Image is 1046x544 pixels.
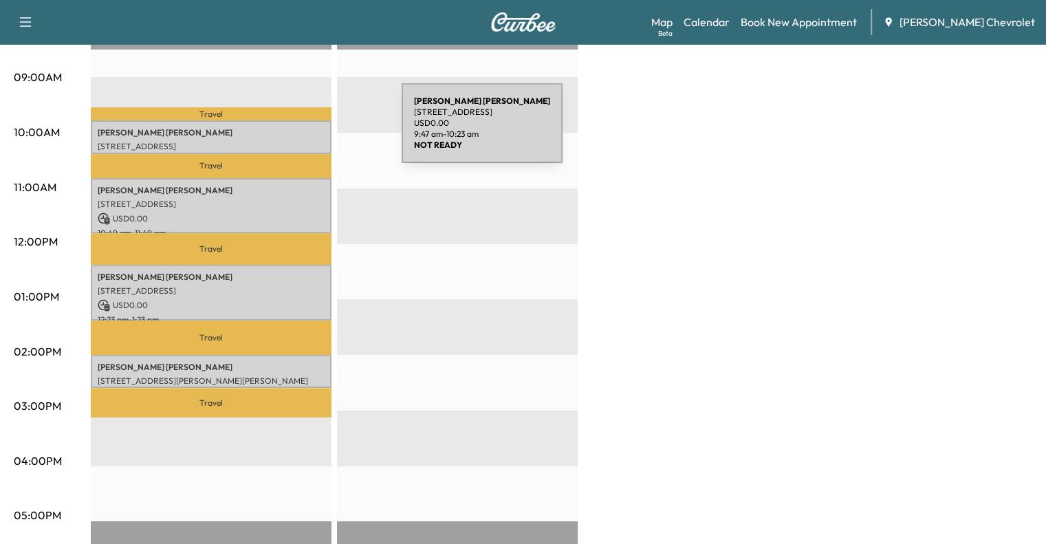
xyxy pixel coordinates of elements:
p: 02:00PM [14,343,61,360]
p: [PERSON_NAME] [PERSON_NAME] [98,272,325,283]
a: MapBeta [651,14,673,30]
p: [STREET_ADDRESS] [98,199,325,210]
p: [PERSON_NAME] [PERSON_NAME] [98,127,325,138]
p: USD 0.00 [98,299,325,312]
p: Travel [91,107,331,120]
p: [STREET_ADDRESS] [98,285,325,296]
p: USD 0.00 [98,213,325,225]
p: Travel [91,233,331,265]
p: 10:49 am - 11:49 am [98,228,325,239]
p: 04:00PM [14,453,62,469]
p: 11:00AM [14,179,56,195]
p: Travel [91,388,331,417]
p: [PERSON_NAME] [PERSON_NAME] [98,362,325,373]
p: 09:00AM [14,69,62,85]
p: 05:00PM [14,507,61,523]
span: [PERSON_NAME] Chevrolet [900,14,1035,30]
p: Travel [91,154,331,178]
div: Beta [658,28,673,39]
p: 03:00PM [14,398,61,414]
p: [STREET_ADDRESS][PERSON_NAME][PERSON_NAME] [98,376,325,387]
p: [PERSON_NAME] [PERSON_NAME] [98,185,325,196]
p: 12:00PM [14,233,58,250]
p: [STREET_ADDRESS] [98,141,325,152]
p: 10:00AM [14,124,60,140]
img: Curbee Logo [490,12,556,32]
a: Book New Appointment [741,14,857,30]
p: Travel [91,320,331,355]
p: 12:23 pm - 1:23 pm [98,314,325,325]
a: Calendar [684,14,730,30]
p: 01:00PM [14,288,59,305]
